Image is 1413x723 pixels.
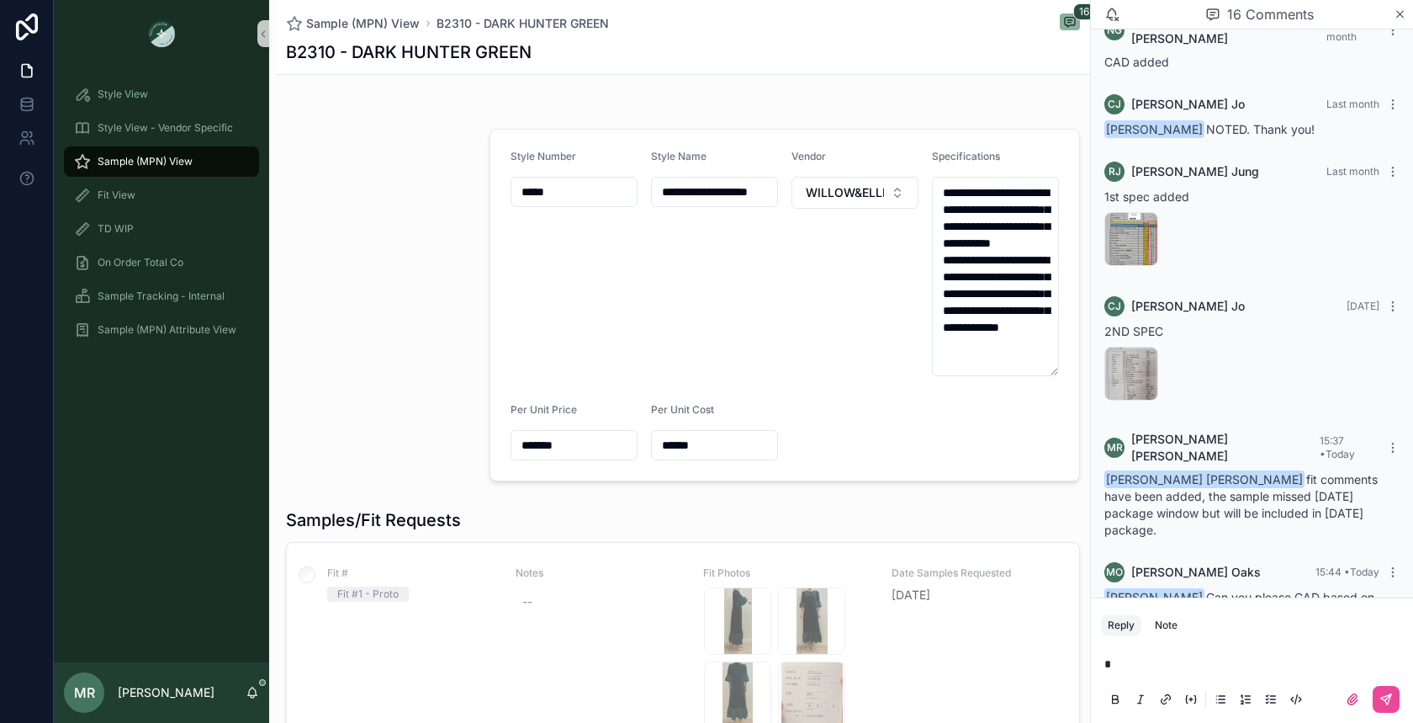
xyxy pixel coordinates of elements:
[1073,3,1095,20] span: 16
[1104,55,1169,69] span: CAD added
[1320,434,1355,460] span: 15:37 • Today
[98,222,134,236] span: TD WIP
[98,189,135,202] span: Fit View
[64,214,259,244] a: TD WIP
[98,290,225,303] span: Sample Tracking - Internal
[1104,472,1378,537] span: fit comments have been added, the sample missed [DATE] package window but will be included in [DA...
[98,323,236,337] span: Sample (MPN) Attribute View
[64,146,259,177] a: Sample (MPN) View
[791,150,826,162] span: Vendor
[511,150,576,162] span: Style Number
[1347,300,1379,312] span: [DATE]
[1131,13,1326,47] span: [PERSON_NAME] [PERSON_NAME]
[1104,324,1163,338] span: 2ND SPEC
[437,15,609,32] a: B2310 - DARK HUNTER GREEN
[64,247,259,278] a: On Order Total Co
[1101,615,1141,635] button: Reply
[1326,165,1379,178] span: Last month
[54,67,269,367] div: scrollable content
[806,184,884,201] span: WILLOW&ELLE
[1108,98,1121,111] span: CJ
[1326,17,1357,43] span: Last month
[337,587,399,602] div: Fit #1 - Proto
[1227,4,1314,24] span: 16 Comments
[64,281,259,311] a: Sample Tracking - Internal
[286,508,461,532] h1: Samples/Fit Requests
[1131,564,1261,581] span: [PERSON_NAME] Oaks
[1104,470,1305,488] span: [PERSON_NAME] [PERSON_NAME]
[1131,298,1245,315] span: [PERSON_NAME] Jo
[892,566,1060,580] span: Date Samples Requested
[651,150,706,162] span: Style Name
[1326,98,1379,110] span: Last month
[1107,441,1123,455] span: MR
[1315,566,1379,578] span: 15:44 • Today
[1131,431,1320,465] span: [PERSON_NAME] [PERSON_NAME]
[1104,590,1374,621] span: Can you please CAD based on todays fit notes (making a mini dress)!
[98,88,148,101] span: Style View
[64,79,259,109] a: Style View
[1109,165,1121,178] span: RJ
[1108,300,1121,313] span: CJ
[522,593,532,610] div: --
[98,155,193,168] span: Sample (MPN) View
[651,403,714,416] span: Per Unit Cost
[1148,615,1184,635] button: Note
[1131,96,1245,113] span: [PERSON_NAME] Jo
[64,180,259,210] a: Fit View
[118,684,214,701] p: [PERSON_NAME]
[1155,619,1177,632] div: Note
[1107,24,1122,37] span: NG
[511,403,577,416] span: Per Unit Price
[286,40,532,64] h1: B2310 - DARK HUNTER GREEN
[1104,122,1315,136] span: NOTED. Thank you!
[327,566,495,580] span: Fit #
[1060,13,1080,34] button: 16
[516,566,684,580] span: Notes
[148,20,175,47] img: App logo
[1104,588,1204,606] span: [PERSON_NAME]
[791,177,918,209] button: Select Button
[306,15,420,32] span: Sample (MPN) View
[74,683,95,703] span: MR
[1106,566,1123,579] span: MO
[64,113,259,143] a: Style View - Vendor Specific
[892,587,1060,603] span: [DATE]
[98,121,233,135] span: Style View - Vendor Specific
[703,566,871,580] span: Fit Photos
[932,150,1000,162] span: Specifications
[286,15,420,32] a: Sample (MPN) View
[1104,120,1204,138] span: [PERSON_NAME]
[64,315,259,345] a: Sample (MPN) Attribute View
[98,256,183,269] span: On Order Total Co
[1104,189,1189,204] span: 1st spec added
[1131,163,1259,180] span: [PERSON_NAME] Jung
